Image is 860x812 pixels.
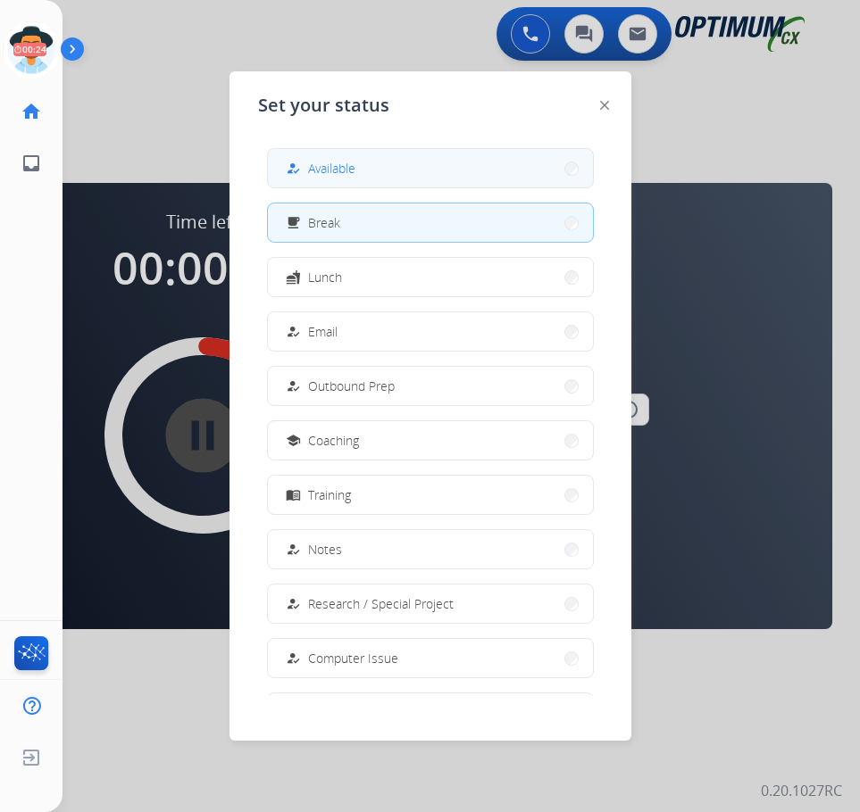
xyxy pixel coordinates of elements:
mat-icon: inbox [21,153,42,174]
mat-icon: home [21,101,42,122]
button: Notes [268,530,593,568]
button: Research / Special Project [268,584,593,623]
mat-icon: how_to_reg [285,378,300,394]
span: Set your status [258,93,389,118]
span: Coaching [308,431,359,450]
button: Break [268,203,593,242]
mat-icon: how_to_reg [285,542,300,557]
mat-icon: fastfood [285,269,300,285]
span: Training [308,485,351,504]
button: Lunch [268,258,593,296]
button: Email [268,312,593,351]
mat-icon: how_to_reg [285,650,300,666]
mat-icon: how_to_reg [285,324,300,339]
mat-icon: menu_book [285,487,300,502]
button: Training [268,476,593,514]
mat-icon: how_to_reg [285,161,300,176]
span: Outbound Prep [308,377,395,395]
mat-icon: school [285,433,300,448]
span: Break [308,213,340,232]
p: 0.20.1027RC [761,780,842,801]
button: Coaching [268,421,593,460]
span: Notes [308,540,342,559]
span: Email [308,322,338,341]
button: Internet Issue [268,693,593,732]
span: Computer Issue [308,649,398,667]
span: Lunch [308,268,342,286]
span: Research / Special Project [308,594,454,613]
mat-icon: free_breakfast [285,215,300,230]
mat-icon: how_to_reg [285,596,300,611]
button: Outbound Prep [268,367,593,405]
button: Available [268,149,593,187]
button: Computer Issue [268,639,593,677]
span: Available [308,159,355,178]
img: close-button [600,101,609,110]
